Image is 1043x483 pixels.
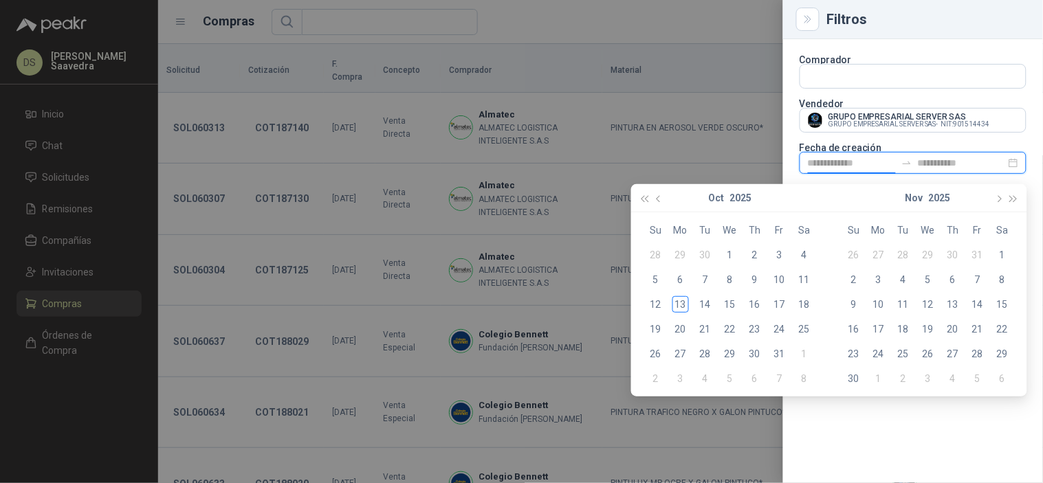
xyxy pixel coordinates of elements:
[846,247,862,263] div: 26
[827,12,1026,26] div: Filtros
[905,184,923,212] button: Nov
[842,218,866,243] th: Su
[846,370,862,387] div: 30
[842,292,866,317] td: 2025-11-09
[866,317,891,341] td: 2025-11-17
[965,341,990,366] td: 2025-11-28
[969,370,986,387] div: 5
[866,243,891,267] td: 2025-10-27
[994,321,1011,337] div: 22
[796,321,813,337] div: 25
[916,243,941,267] td: 2025-10-29
[747,346,763,362] div: 30
[916,366,941,391] td: 2025-12-03
[644,292,668,317] td: 2025-10-12
[891,317,916,341] td: 2025-11-18
[668,267,693,292] td: 2025-10-06
[941,292,965,317] td: 2025-11-13
[929,184,951,212] button: 2025
[668,341,693,366] td: 2025-10-27
[891,366,916,391] td: 2025-12-02
[792,317,817,341] td: 2025-10-25
[796,346,813,362] div: 1
[969,271,986,288] div: 7
[644,218,668,243] th: Su
[722,346,738,362] div: 29
[920,346,936,362] div: 26
[994,247,1011,263] div: 1
[866,341,891,366] td: 2025-11-24
[796,370,813,387] div: 8
[870,271,887,288] div: 3
[693,218,718,243] th: Tu
[644,267,668,292] td: 2025-10-05
[891,218,916,243] th: Tu
[969,247,986,263] div: 31
[920,271,936,288] div: 5
[767,267,792,292] td: 2025-10-10
[771,271,788,288] div: 10
[800,56,1026,64] p: Comprador
[842,341,866,366] td: 2025-11-23
[743,243,767,267] td: 2025-10-02
[644,317,668,341] td: 2025-10-19
[792,366,817,391] td: 2025-11-08
[722,370,738,387] div: 5
[920,296,936,313] div: 12
[668,292,693,317] td: 2025-10-13
[941,267,965,292] td: 2025-11-06
[990,341,1015,366] td: 2025-11-29
[747,296,763,313] div: 16
[697,321,714,337] div: 21
[916,341,941,366] td: 2025-11-26
[771,321,788,337] div: 24
[870,370,887,387] div: 1
[796,296,813,313] div: 18
[693,267,718,292] td: 2025-10-07
[718,292,743,317] td: 2025-10-15
[990,292,1015,317] td: 2025-11-15
[870,296,887,313] div: 10
[916,317,941,341] td: 2025-11-19
[668,366,693,391] td: 2025-11-03
[965,243,990,267] td: 2025-10-31
[842,366,866,391] td: 2025-11-30
[729,184,751,212] button: 2025
[672,271,689,288] div: 6
[990,317,1015,341] td: 2025-11-22
[792,292,817,317] td: 2025-10-18
[743,267,767,292] td: 2025-10-09
[866,292,891,317] td: 2025-11-10
[693,243,718,267] td: 2025-09-30
[920,321,936,337] div: 19
[668,317,693,341] td: 2025-10-20
[916,218,941,243] th: We
[895,247,912,263] div: 28
[747,321,763,337] div: 23
[693,366,718,391] td: 2025-11-04
[743,366,767,391] td: 2025-11-06
[895,271,912,288] div: 4
[697,296,714,313] div: 14
[693,292,718,317] td: 2025-10-14
[895,321,912,337] div: 18
[891,267,916,292] td: 2025-11-04
[941,317,965,341] td: 2025-11-20
[693,317,718,341] td: 2025-10-21
[941,366,965,391] td: 2025-12-04
[895,296,912,313] div: 11
[792,218,817,243] th: Sa
[767,341,792,366] td: 2025-10-31
[648,247,664,263] div: 28
[767,243,792,267] td: 2025-10-03
[990,366,1015,391] td: 2025-12-06
[672,296,689,313] div: 13
[965,366,990,391] td: 2025-12-05
[945,321,961,337] div: 20
[718,218,743,243] th: We
[866,218,891,243] th: Mo
[771,296,788,313] div: 17
[945,296,961,313] div: 13
[722,247,738,263] div: 1
[718,341,743,366] td: 2025-10-29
